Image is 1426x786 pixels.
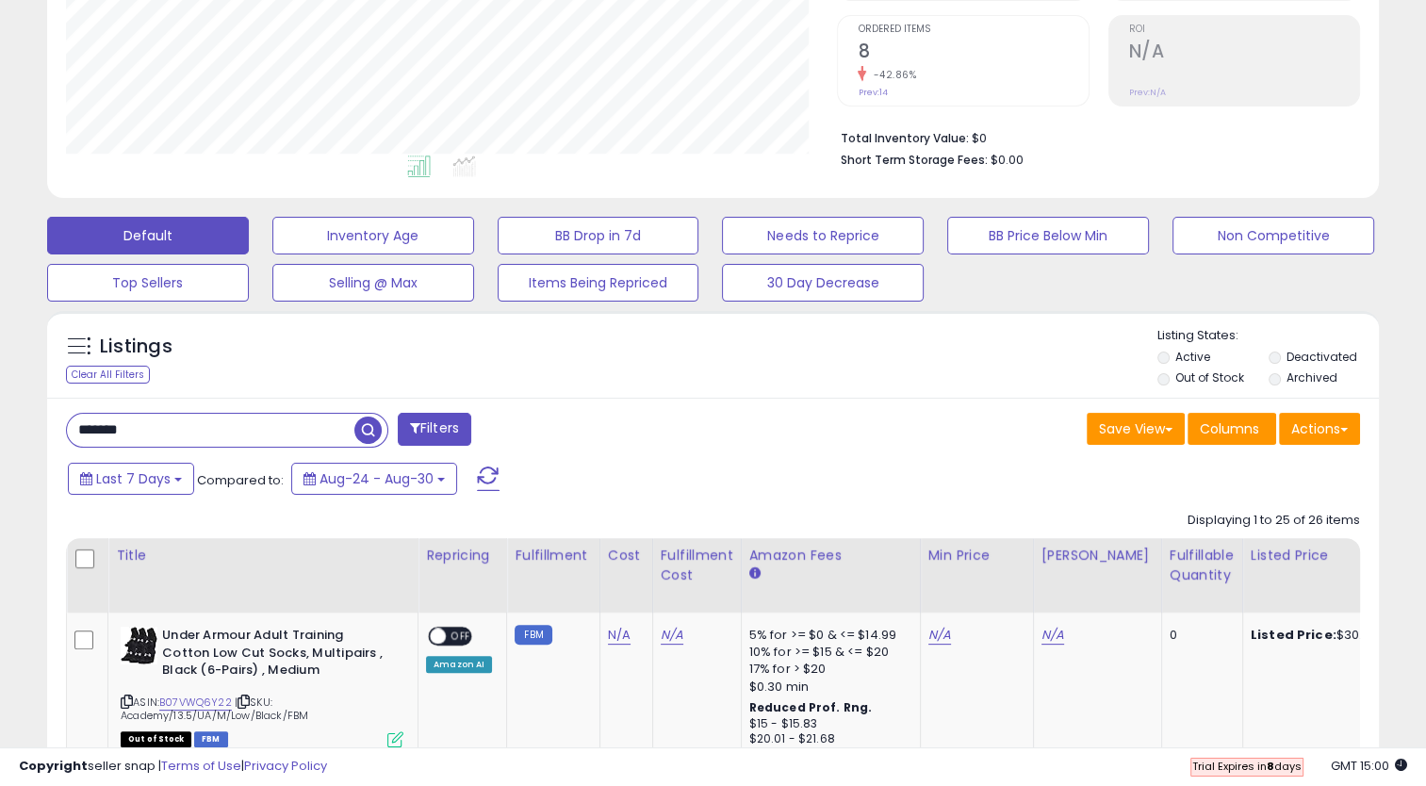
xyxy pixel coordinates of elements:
b: Short Term Storage Fees: [840,152,987,168]
div: Cost [608,546,645,565]
a: N/A [608,626,631,645]
small: FBM [515,625,551,645]
button: BB Drop in 7d [498,217,699,254]
label: Deactivated [1287,349,1357,365]
div: Min Price [928,546,1025,565]
a: N/A [1041,626,1064,645]
h2: 8 [858,41,1088,66]
li: $0 [840,125,1346,148]
button: BB Price Below Min [947,217,1149,254]
div: Amazon AI [426,656,492,673]
a: Terms of Use [161,757,241,775]
span: Compared to: [197,471,284,489]
div: 5% for >= $0 & <= $14.99 [749,627,906,644]
button: Last 7 Days [68,463,194,495]
span: OFF [446,629,476,645]
span: $0.00 [990,151,1023,169]
div: Clear All Filters [66,366,150,384]
button: Items Being Repriced [498,264,699,302]
div: $30.00 [1251,627,1407,644]
button: Filters [398,413,471,446]
button: Needs to Reprice [722,217,924,254]
span: Columns [1200,419,1259,438]
b: Total Inventory Value: [840,130,968,146]
strong: Copyright [19,757,88,775]
a: N/A [661,626,683,645]
div: Fulfillment [515,546,591,565]
small: Prev: N/A [1129,87,1166,98]
span: ROI [1129,25,1359,35]
button: Top Sellers [47,264,249,302]
img: 41Q4DR7iNlL._SL40_.jpg [121,627,157,664]
div: 10% for >= $15 & <= $20 [749,644,906,661]
button: Default [47,217,249,254]
label: Archived [1287,369,1337,385]
label: Active [1175,349,1210,365]
div: Fulfillment Cost [661,546,733,585]
div: 0 [1170,627,1228,644]
a: B07VWQ6Y22 [159,695,232,711]
b: 8 [1267,759,1274,774]
span: Ordered Items [858,25,1088,35]
div: 17% for > $20 [749,661,906,678]
button: Actions [1279,413,1360,445]
div: [PERSON_NAME] [1041,546,1154,565]
div: Listed Price [1251,546,1414,565]
div: $15 - $15.83 [749,716,906,732]
small: Amazon Fees. [749,565,761,582]
h5: Listings [100,334,172,360]
div: Amazon Fees [749,546,912,565]
p: Listing States: [1157,327,1379,345]
a: N/A [928,626,951,645]
div: $0.30 min [749,679,906,696]
div: Displaying 1 to 25 of 26 items [1188,512,1360,530]
b: Under Armour Adult Training Cotton Low Cut Socks, Multipairs , Black (6-Pairs) , Medium [162,627,391,684]
button: Save View [1087,413,1185,445]
div: Repricing [426,546,499,565]
div: Fulfillable Quantity [1170,546,1235,585]
small: -42.86% [866,68,916,82]
button: Aug-24 - Aug-30 [291,463,457,495]
button: Selling @ Max [272,264,474,302]
a: Privacy Policy [244,757,327,775]
div: seller snap | | [19,758,327,776]
span: Last 7 Days [96,469,171,488]
b: Listed Price: [1251,626,1336,644]
span: Trial Expires in days [1192,759,1302,774]
small: Prev: 14 [858,87,887,98]
div: ASIN: [121,627,403,745]
button: Inventory Age [272,217,474,254]
span: Aug-24 - Aug-30 [320,469,434,488]
span: 2025-09-7 15:00 GMT [1331,757,1407,775]
b: Reduced Prof. Rng. [749,699,873,715]
label: Out of Stock [1175,369,1244,385]
h2: N/A [1129,41,1359,66]
span: | SKU: Academy/13.5/UA/M/Low/Black/FBM [121,695,308,723]
button: Non Competitive [1172,217,1374,254]
button: Columns [1188,413,1276,445]
button: 30 Day Decrease [722,264,924,302]
div: Title [116,546,410,565]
